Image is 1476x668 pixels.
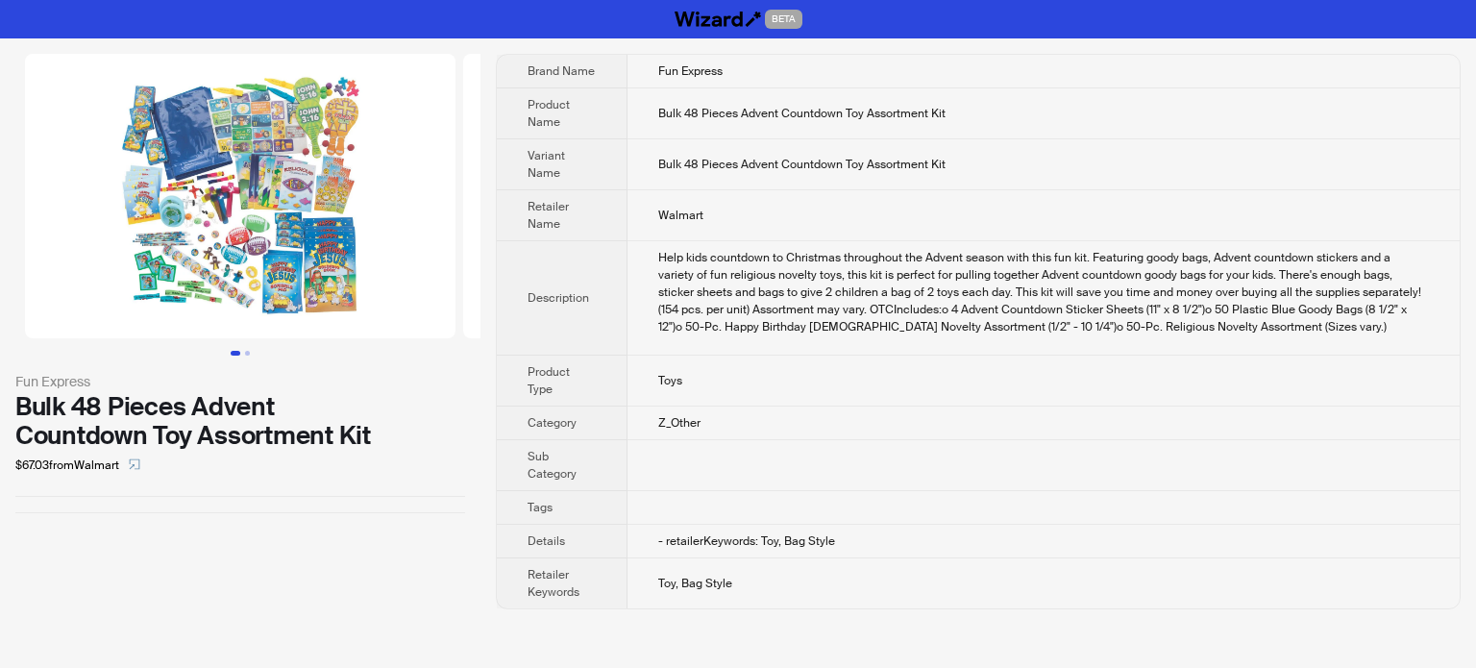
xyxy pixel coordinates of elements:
div: Bulk 48 Pieces Advent Countdown Toy Assortment Kit [15,392,465,450]
span: Product Type [528,364,570,397]
div: Help kids countdown to Christmas throughout the Advent season with this fun kit. Featuring goody ... [658,249,1429,335]
span: Retailer Name [528,199,569,232]
span: Fun Express [658,63,723,79]
div: $67.03 from Walmart [15,450,465,481]
span: Description [528,290,589,306]
span: select [129,458,140,470]
span: Z_Other [658,415,701,431]
span: Bulk 48 Pieces Advent Countdown Toy Assortment Kit [658,157,946,172]
span: - retailerKeywords: Toy, Bag Style [658,533,835,549]
span: Brand Name [528,63,595,79]
span: Category [528,415,577,431]
span: Toy, Bag Style [658,576,732,591]
span: Product Name [528,97,570,130]
span: Retailer Keywords [528,567,579,600]
button: Go to slide 2 [245,351,250,356]
span: Variant Name [528,148,565,181]
span: Sub Category [528,449,577,482]
div: Fun Express [15,371,465,392]
span: Walmart [658,208,703,223]
span: Details [528,533,565,549]
span: Toys [658,373,682,388]
img: Bulk 48 Pieces Advent Countdown Toy Assortment Kit Bulk 48 Pieces Advent Countdown Toy Assortment... [25,54,455,338]
span: Tags [528,500,553,515]
img: Bulk 48 Pieces Advent Countdown Toy Assortment Kit Bulk 48 Pieces Advent Countdown Toy Assortment... [463,54,894,338]
span: BETA [765,10,802,29]
span: Bulk 48 Pieces Advent Countdown Toy Assortment Kit [658,106,946,121]
button: Go to slide 1 [231,351,240,356]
